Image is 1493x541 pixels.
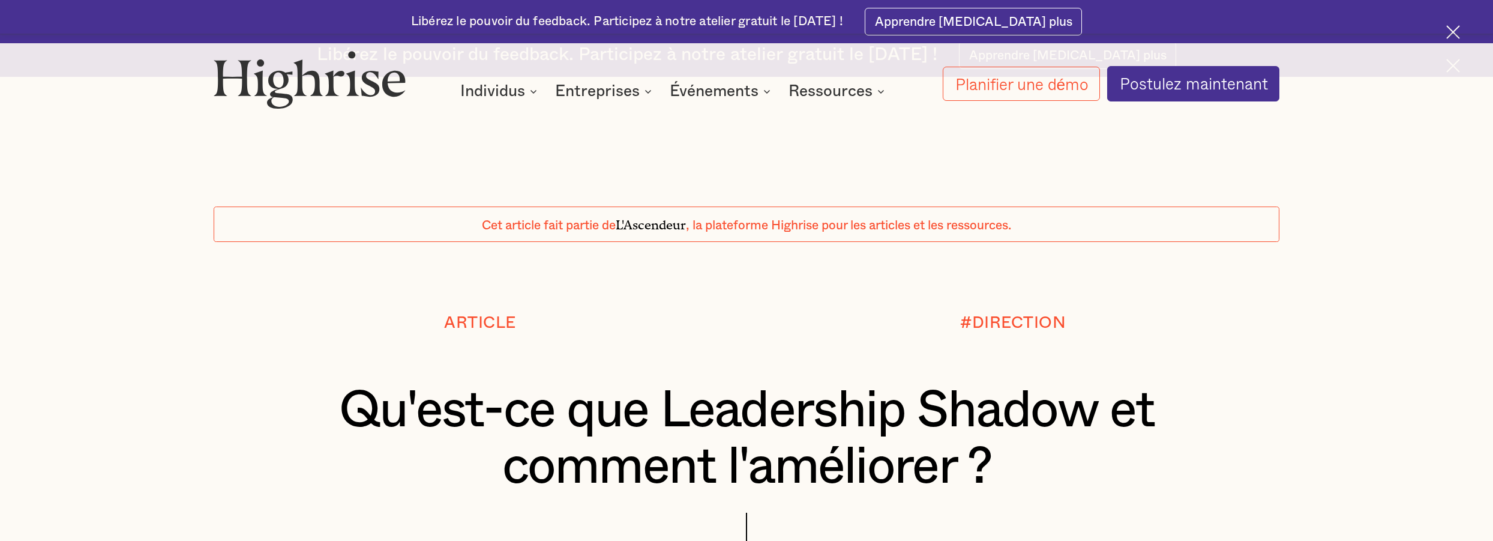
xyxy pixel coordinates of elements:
div: Entreprises [555,84,655,98]
a: Postulez maintenant [1107,66,1279,101]
div: Événements [670,84,774,98]
font: , la plateforme Highrise pour les articles et les ressources. [686,219,1012,232]
font: Cet article fait partie de [482,219,616,232]
font: L'Ascendeur [616,218,686,226]
font: #DIRECTION [960,315,1066,331]
font: Postulez maintenant [1120,71,1268,95]
font: Article [444,315,516,331]
div: Ressources [789,84,888,98]
font: Entreprises [555,83,640,99]
div: Individus [460,84,541,98]
font: Individus [460,83,525,99]
font: Événements [670,83,759,99]
font: Qu'est-ce que Leadership Shadow et comment l'améliorer ? [339,385,1154,493]
font: Ressources [789,83,873,99]
font: Planifier une démo [955,71,1089,96]
img: Logo de gratte-ciel [214,50,406,109]
a: Planifier une démo [943,67,1100,101]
